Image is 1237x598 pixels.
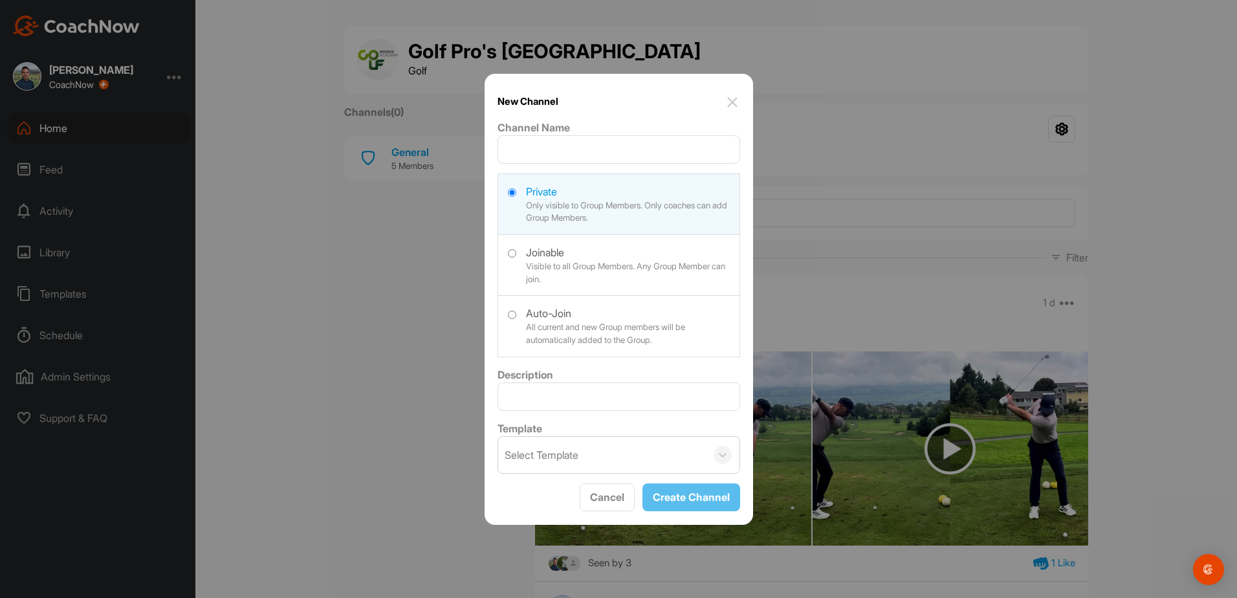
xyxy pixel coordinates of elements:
label: Channel Name [498,121,570,134]
h1: New Channel [498,94,558,110]
div: Open Intercom Messenger [1193,554,1224,585]
img: close [725,94,740,110]
button: Cancel [580,483,635,511]
div: Select Template [505,447,578,463]
label: Template [498,422,542,435]
button: Create Channel [642,483,740,511]
label: Description [498,368,553,381]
